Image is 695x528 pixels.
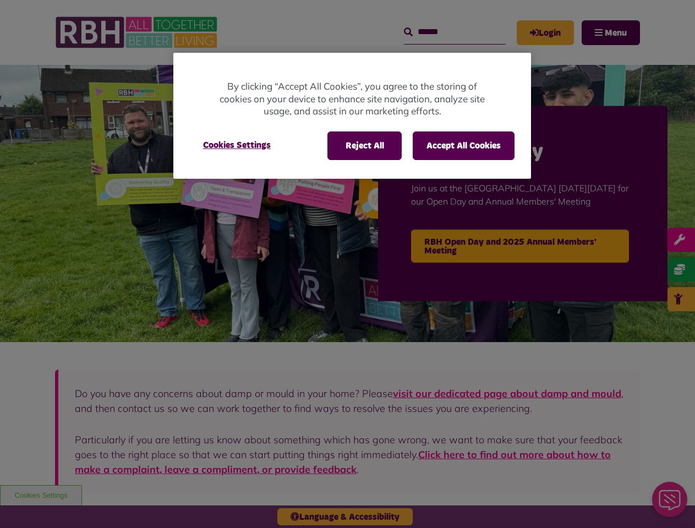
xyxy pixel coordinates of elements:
[413,131,515,160] button: Accept All Cookies
[217,80,487,118] p: By clicking “Accept All Cookies”, you agree to the storing of cookies on your device to enhance s...
[173,53,531,179] div: Privacy
[190,131,284,159] button: Cookies Settings
[7,3,42,38] div: Close Web Assistant
[173,53,531,179] div: Cookie banner
[327,131,402,160] button: Reject All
